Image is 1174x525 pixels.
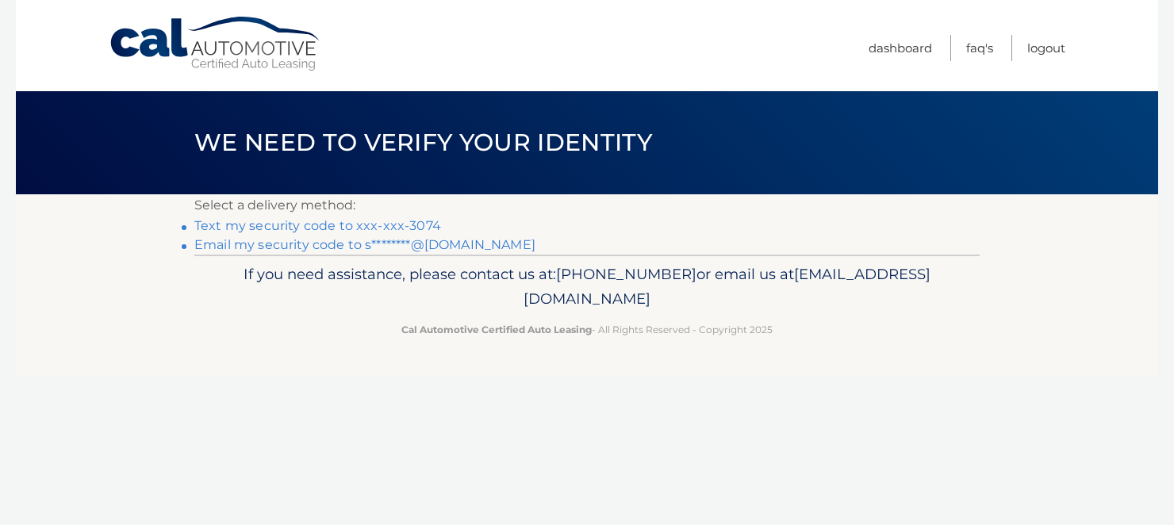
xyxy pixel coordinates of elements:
[966,35,993,61] a: FAQ's
[109,16,323,72] a: Cal Automotive
[205,321,969,338] p: - All Rights Reserved - Copyright 2025
[1027,35,1065,61] a: Logout
[194,237,535,252] a: Email my security code to s********@[DOMAIN_NAME]
[194,194,980,217] p: Select a delivery method:
[194,218,441,233] a: Text my security code to xxx-xxx-3074
[869,35,932,61] a: Dashboard
[194,128,652,157] span: We need to verify your identity
[401,324,592,335] strong: Cal Automotive Certified Auto Leasing
[556,265,696,283] span: [PHONE_NUMBER]
[205,262,969,312] p: If you need assistance, please contact us at: or email us at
